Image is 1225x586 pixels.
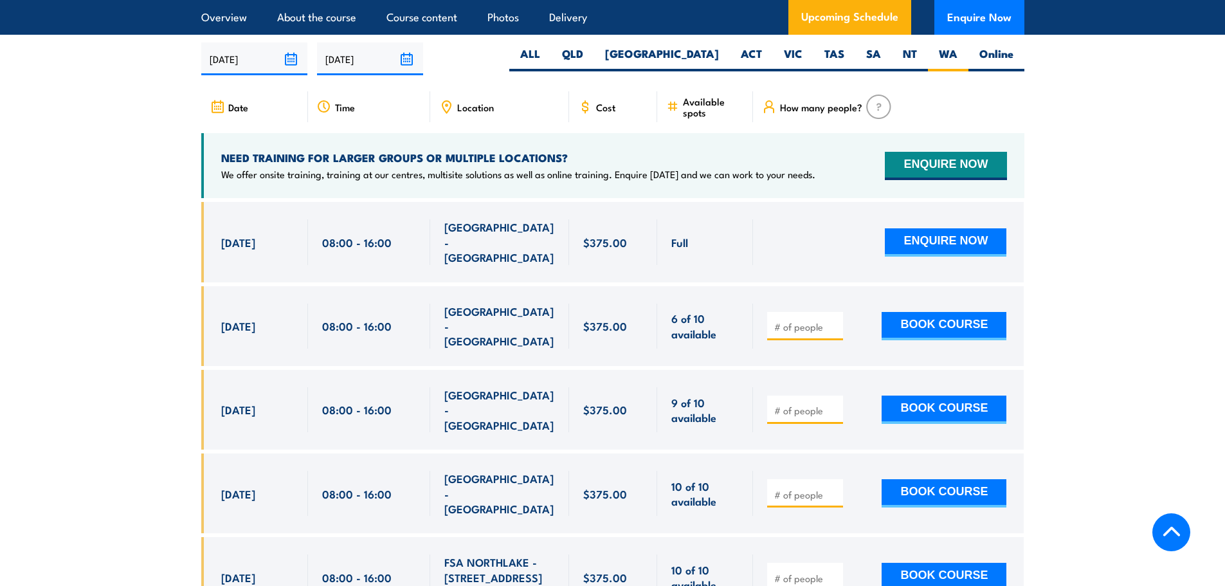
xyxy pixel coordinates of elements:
label: NT [892,46,928,71]
span: Cost [596,102,615,113]
span: [DATE] [221,235,255,250]
span: [GEOGRAPHIC_DATA] - [GEOGRAPHIC_DATA] [444,387,555,432]
label: VIC [773,46,813,71]
label: [GEOGRAPHIC_DATA] [594,46,730,71]
span: 08:00 - 16:00 [322,235,392,250]
label: Online [968,46,1024,71]
label: ALL [509,46,551,71]
span: Date [228,102,248,113]
input: # of people [774,320,839,333]
span: 9 of 10 available [671,395,739,425]
input: # of people [774,404,839,417]
button: ENQUIRE NOW [885,152,1006,180]
label: QLD [551,46,594,71]
button: ENQUIRE NOW [885,228,1006,257]
input: From date [201,42,307,75]
span: [GEOGRAPHIC_DATA] - [GEOGRAPHIC_DATA] [444,471,555,516]
button: BOOK COURSE [882,479,1006,508]
span: [DATE] [221,402,255,417]
span: Full [671,235,688,250]
label: TAS [813,46,855,71]
span: [GEOGRAPHIC_DATA] - [GEOGRAPHIC_DATA] [444,304,555,349]
input: # of people [774,488,839,501]
span: How many people? [780,102,862,113]
label: ACT [730,46,773,71]
span: 08:00 - 16:00 [322,318,392,333]
h4: NEED TRAINING FOR LARGER GROUPS OR MULTIPLE LOCATIONS? [221,151,815,165]
span: [DATE] [221,486,255,501]
label: WA [928,46,968,71]
span: Location [457,102,494,113]
span: $375.00 [583,486,627,501]
span: 08:00 - 16:00 [322,570,392,585]
span: 6 of 10 available [671,311,739,341]
span: 08:00 - 16:00 [322,402,392,417]
span: Time [335,102,355,113]
span: 10 of 10 available [671,479,739,509]
button: BOOK COURSE [882,396,1006,424]
span: Available spots [683,96,744,118]
span: $375.00 [583,570,627,585]
label: SA [855,46,892,71]
span: $375.00 [583,318,627,333]
p: We offer onsite training, training at our centres, multisite solutions as well as online training... [221,168,815,181]
input: To date [317,42,423,75]
input: # of people [774,572,839,585]
span: [DATE] [221,318,255,333]
span: [DATE] [221,570,255,585]
button: BOOK COURSE [882,312,1006,340]
span: $375.00 [583,235,627,250]
span: [GEOGRAPHIC_DATA] - [GEOGRAPHIC_DATA] [444,219,555,264]
span: $375.00 [583,402,627,417]
span: 08:00 - 16:00 [322,486,392,501]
